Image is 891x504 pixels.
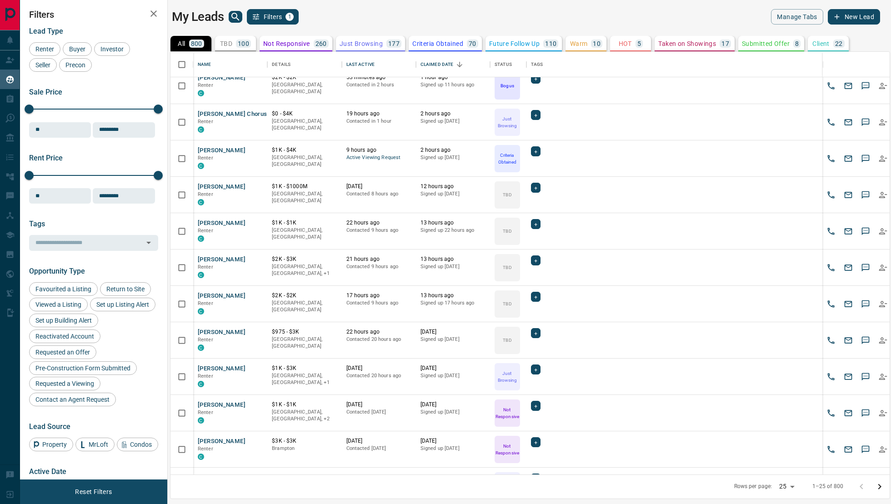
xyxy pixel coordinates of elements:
div: Renter [29,42,60,56]
button: SMS [859,115,872,129]
button: Reallocate [876,297,890,311]
p: Client [812,40,829,47]
button: SMS [859,79,872,93]
button: Email [841,443,855,456]
button: Call [824,443,838,456]
svg: Reallocate [878,263,887,272]
button: Call [824,225,838,238]
svg: Reallocate [878,372,887,381]
div: Reactivated Account [29,329,100,343]
button: [PERSON_NAME] [198,255,245,264]
svg: Call [826,372,836,381]
span: Rent Price [29,154,63,162]
button: Call [824,334,838,347]
div: Details [272,52,290,77]
button: [PERSON_NAME] Chorus [198,110,267,119]
span: Active Viewing Request [346,154,411,162]
p: TBD [503,337,511,344]
p: Contacted 9 hours ago [346,227,411,234]
svg: Sms [861,336,870,345]
p: North York, Toronto [272,409,337,423]
svg: Reallocate [878,299,887,309]
span: Lead Type [29,27,63,35]
div: Requested an Offer [29,345,96,359]
span: Opportunity Type [29,267,85,275]
svg: Sms [861,190,870,200]
div: Return to Site [100,282,151,296]
span: + [534,147,537,156]
svg: Sms [861,118,870,127]
button: Call [824,115,838,129]
p: [DATE] [346,183,411,190]
p: $2K - $2K [272,74,337,81]
svg: Sms [861,372,870,381]
p: 21 hours ago [346,255,411,263]
p: $0 - $4K [272,110,337,118]
div: condos.ca [198,126,204,133]
div: condos.ca [198,381,204,387]
p: Warm [570,40,588,47]
svg: Call [826,118,836,127]
p: 13 hours ago [420,255,486,263]
span: Renter [32,45,57,53]
p: 8 [795,40,799,47]
button: SMS [859,443,872,456]
div: Set up Listing Alert [90,298,155,311]
svg: Email [844,299,853,309]
span: Requested a Viewing [32,380,97,387]
span: Return to Site [103,285,148,293]
div: Last Active [346,52,375,77]
button: Call [824,261,838,274]
p: 13 hours ago [420,292,486,299]
svg: Reallocate [878,81,887,90]
div: condos.ca [198,344,204,351]
div: Buyer [63,42,92,56]
p: [GEOGRAPHIC_DATA], [GEOGRAPHIC_DATA] [272,154,337,168]
div: + [531,364,541,374]
button: Email [841,334,855,347]
span: + [534,220,537,229]
p: Contacted in 2 hours [346,81,411,89]
p: HOT [619,40,632,47]
button: SMS [859,188,872,202]
button: Call [824,79,838,93]
button: Sort [453,58,466,71]
span: Renter [198,337,213,343]
svg: Call [826,227,836,236]
div: Status [495,52,512,77]
span: Pre-Construction Form Submitted [32,364,134,372]
p: [DATE] [346,401,411,409]
p: 5 [637,40,641,47]
div: + [531,110,541,120]
button: Reallocate [876,443,890,456]
button: Filters1 [247,9,299,25]
span: Renter [198,300,213,306]
button: Email [841,79,855,93]
p: Signed up [DATE] [420,372,486,379]
div: Precon [59,58,92,72]
svg: Email [844,445,853,454]
span: Requested an Offer [32,349,93,356]
button: Reallocate [876,152,890,165]
button: SMS [859,152,872,165]
div: Details [267,52,341,77]
svg: Reallocate [878,190,887,200]
button: Reallocate [876,115,890,129]
p: Just Browsing [340,40,383,47]
button: search button [229,11,242,23]
p: 177 [388,40,400,47]
button: [PERSON_NAME] [198,146,245,155]
span: Tags [29,220,45,228]
svg: Call [826,263,836,272]
button: Go to next page [871,478,889,496]
p: All [178,40,185,47]
div: + [531,183,541,193]
div: Claimed Date [420,52,454,77]
p: Just Browsing [496,115,519,129]
div: + [531,292,541,302]
div: Last Active [342,52,416,77]
button: Email [841,115,855,129]
div: Favourited a Listing [29,282,98,296]
button: Reallocate [876,261,890,274]
svg: Reallocate [878,154,887,163]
